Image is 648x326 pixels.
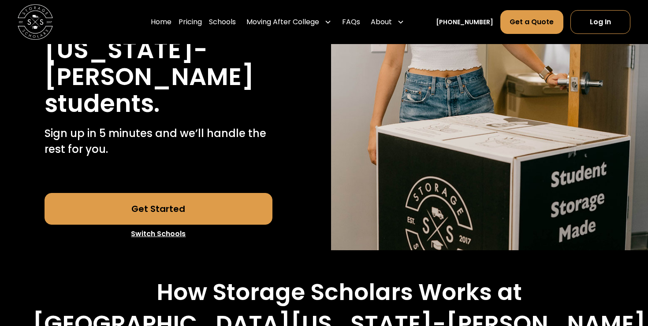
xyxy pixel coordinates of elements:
div: About [367,10,408,34]
img: Storage Scholars main logo [18,4,53,40]
div: Moving After College [246,17,319,27]
a: [PHONE_NUMBER] [436,18,493,27]
div: Moving After College [243,10,335,34]
a: Schools [209,10,236,34]
p: Sign up in 5 minutes and we’ll handle the rest for you. [45,126,273,157]
h1: students. [45,90,160,117]
a: Pricing [179,10,202,34]
a: FAQs [342,10,360,34]
a: Get a Quote [500,10,563,34]
a: Get Started [45,193,273,225]
a: Switch Schools [45,225,273,243]
div: About [371,17,392,27]
a: Home [151,10,171,34]
h2: How Storage Scholars Works at [156,278,522,306]
h1: [GEOGRAPHIC_DATA][US_STATE]-[PERSON_NAME] [45,10,315,90]
a: Log In [570,10,630,34]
